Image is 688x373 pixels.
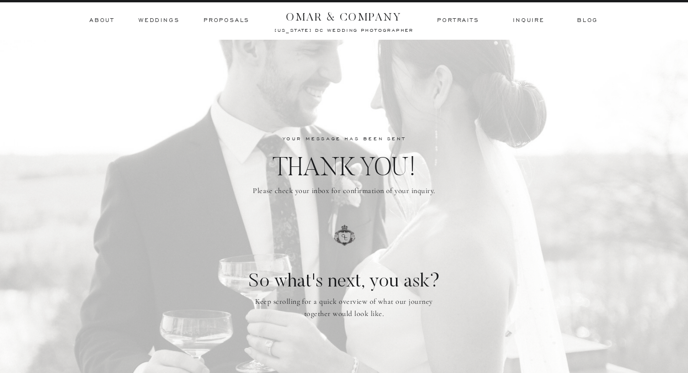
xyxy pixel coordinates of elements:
[249,27,439,32] a: [US_STATE] dc wedding photographer
[238,151,450,171] h1: THANK YOU!
[269,8,419,21] a: OMAR & COMPANY
[436,16,480,25] a: Portraits
[255,296,433,319] p: Keep scrolling for a quick overview of what our journey together would look like.
[139,16,179,25] a: Weddings
[193,271,495,292] h3: So what's next, you ask?
[513,16,545,25] a: inquire
[89,16,114,25] a: ABOUT
[235,185,453,208] h2: Please check your inbox for confirmation of your inquiry.
[275,134,413,142] a: yOUR MESSAgE HAS BEEN SENT
[204,16,249,25] a: Proposals
[577,16,597,25] a: BLOG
